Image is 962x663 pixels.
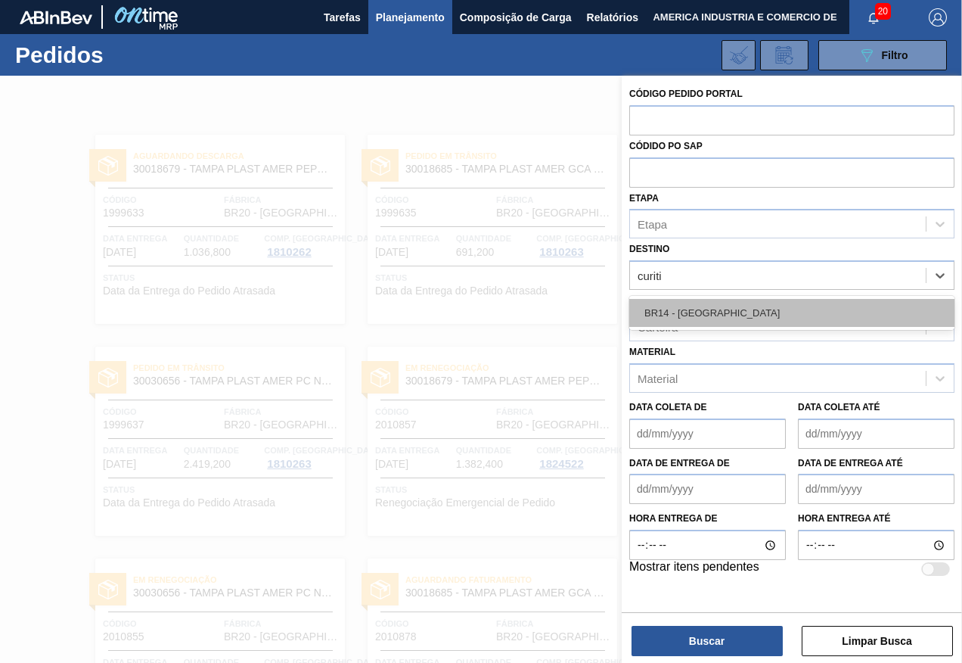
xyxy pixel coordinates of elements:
[324,8,361,26] span: Tarefas
[882,49,908,61] span: Filtro
[818,40,947,70] button: Filtro
[20,11,92,24] img: TNhmsLtSVTkK8tSr43FrP2fwEKptu5GPRR3wAAAABJRU5ErkJggg==
[875,3,891,20] span: 20
[849,7,898,28] button: Notificações
[629,347,675,357] label: Material
[798,474,954,504] input: dd/mm/yyyy
[629,89,743,99] label: Código Pedido Portal
[629,402,706,412] label: Data coleta de
[629,299,954,327] div: BR14 - [GEOGRAPHIC_DATA]
[629,295,676,306] label: Carteira
[629,560,759,578] label: Mostrar itens pendentes
[721,40,756,70] div: Importar Negociações dos Pedidos
[638,372,678,384] div: Material
[629,458,730,468] label: Data de Entrega de
[629,474,786,504] input: dd/mm/yyyy
[629,508,786,530] label: Hora entrega de
[376,8,445,26] span: Planejamento
[629,193,659,204] label: Etapa
[798,419,954,449] input: dd/mm/yyyy
[798,508,954,530] label: Hora entrega até
[760,40,808,70] div: Solicitação de Revisão de Pedidos
[460,8,572,26] span: Composição de Carga
[587,8,638,26] span: Relatórios
[629,141,703,151] label: Códido PO SAP
[629,419,786,449] input: dd/mm/yyyy
[629,244,669,254] label: Destino
[798,402,880,412] label: Data coleta até
[929,8,947,26] img: Logout
[15,46,224,64] h1: Pedidos
[638,218,667,231] div: Etapa
[798,458,903,468] label: Data de Entrega até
